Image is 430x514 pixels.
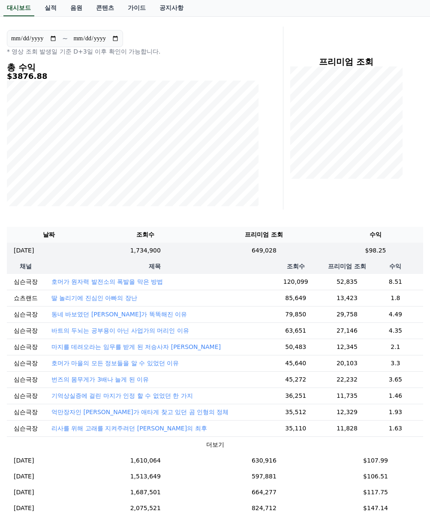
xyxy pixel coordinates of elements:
button: 딸 놀리기에 진심인 아빠의 장난 [51,294,137,302]
td: 12,329 [326,404,368,420]
p: [DATE] [14,246,34,255]
button: 호머가 원자력 발전소의 폭발을 막은 방법 [51,277,163,286]
td: 649,028 [200,243,328,259]
p: * 영상 조회 발생일 기준 D+3일 이후 확인이 가능합니다. [7,47,259,56]
td: 쇼츠랜드 [7,290,45,306]
td: 11,735 [326,388,368,404]
h4: 총 수익 [7,63,259,72]
th: 수익 [328,227,423,243]
th: 조회수 [265,259,326,274]
td: 63,651 [265,322,326,339]
td: 3.65 [368,371,423,388]
td: 50,483 [265,339,326,355]
td: 85,649 [265,290,326,306]
td: 심슨극장 [7,355,45,371]
td: $107.99 [328,453,423,469]
td: 8.51 [368,274,423,290]
th: 프리미엄 조회 [200,227,328,243]
td: 심슨극장 [7,371,45,388]
button: 바트의 두뇌는 공부용이 아닌 사업가의 머리인 이유 [51,326,189,335]
td: 4.49 [368,306,423,322]
td: 11,828 [326,420,368,436]
td: 12,345 [326,339,368,355]
td: $117.75 [328,484,423,500]
td: 597,881 [200,469,328,484]
p: [DATE] [14,456,34,465]
td: 2.1 [368,339,423,355]
button: 동네 바보였던 [PERSON_NAME]가 똑똑해진 이유 [51,310,187,319]
button: 번즈의 몸무게가 3배나 늘게 된 이유 [51,375,149,384]
td: 심슨극장 [7,322,45,339]
p: ~ [62,33,68,44]
button: 기억상실증에 걸린 마지가 인정 할 수 없었던 한 가지 [51,391,193,400]
td: 29,758 [326,306,368,322]
th: 날짜 [7,227,91,243]
td: 664,277 [200,484,328,500]
td: 22,232 [326,371,368,388]
td: 1,513,649 [91,469,200,484]
td: 1.93 [368,404,423,420]
h4: 프리미엄 조회 [290,57,403,66]
td: 심슨극장 [7,388,45,404]
th: 제목 [45,259,265,274]
td: $106.51 [328,469,423,484]
td: $98.25 [328,243,423,259]
button: 호머가 마을의 모든 정보들을 알 수 있었던 이유 [51,359,179,367]
p: [DATE] [14,472,34,481]
td: 심슨극장 [7,420,45,436]
td: 4.35 [368,322,423,339]
td: 심슨극장 [7,339,45,355]
h5: $3876.88 [7,72,259,81]
td: 1.63 [368,420,423,436]
button: 억만장자인 [PERSON_NAME]가 애타게 찾고 있던 곰 인형의 정체 [51,408,229,416]
td: 120,099 [265,274,326,290]
th: 수익 [368,259,423,274]
td: 45,640 [265,355,326,371]
button: 리사를 위해 고래를 지켜주려던 [PERSON_NAME]의 최후 [51,424,207,433]
td: 20,103 [326,355,368,371]
td: 27,146 [326,322,368,339]
td: 1,610,064 [91,453,200,469]
button: 더보기 [206,440,224,449]
td: 1,734,900 [91,243,200,259]
td: 35,512 [265,404,326,420]
th: 채널 [7,259,45,274]
td: 1.8 [368,290,423,306]
button: 마지를 데려오라는 임무를 받게 된 저승사자 [PERSON_NAME] [51,343,221,351]
th: 프리미엄 조회 [326,259,368,274]
td: 13,423 [326,290,368,306]
td: 3.3 [368,355,423,371]
p: [DATE] [14,504,34,513]
td: 35,110 [265,420,326,436]
td: 36,251 [265,388,326,404]
td: 1.46 [368,388,423,404]
th: 조회수 [91,227,200,243]
p: [DATE] [14,488,34,497]
td: 630,916 [200,453,328,469]
td: 심슨극장 [7,306,45,322]
td: 심슨극장 [7,404,45,420]
td: 52,835 [326,274,368,290]
td: 1,687,501 [91,484,200,500]
td: 심슨극장 [7,274,45,290]
td: 45,272 [265,371,326,388]
td: 79,850 [265,306,326,322]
